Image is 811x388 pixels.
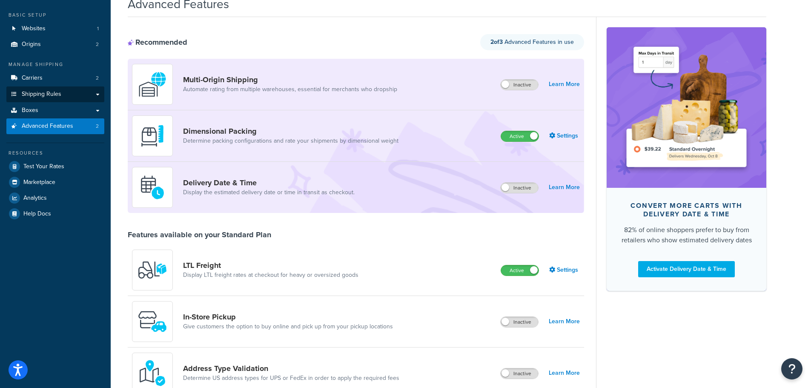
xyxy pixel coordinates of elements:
span: Carriers [22,75,43,82]
span: Marketplace [23,179,55,186]
div: Convert more carts with delivery date & time [620,201,753,218]
span: 2 [96,75,99,82]
span: Websites [22,25,46,32]
a: Determine US address types for UPS or FedEx in order to apply the required fees [183,374,399,382]
a: Multi-Origin Shipping [183,75,397,84]
li: Carriers [6,70,104,86]
span: Shipping Rules [22,91,61,98]
a: Test Your Rates [6,159,104,174]
a: Origins2 [6,37,104,52]
span: Origins [22,41,41,48]
a: Determine packing configurations and rate your shipments by dimensional weight [183,137,398,145]
div: Resources [6,149,104,157]
strong: 2 of 3 [490,37,503,46]
a: Shipping Rules [6,86,104,102]
a: Websites1 [6,21,104,37]
a: Boxes [6,103,104,118]
img: kIG8fy0lQAAAABJRU5ErkJggg== [138,358,167,388]
a: Settings [549,264,580,276]
a: Learn More [549,316,580,328]
a: Delivery Date & Time [183,178,355,187]
label: Active [501,131,539,141]
img: DTVBYsAAAAAASUVORK5CYII= [138,121,167,151]
div: Recommended [128,37,187,47]
button: Open Resource Center [781,358,802,379]
div: Basic Setup [6,11,104,19]
a: Learn More [549,181,580,193]
span: 1 [97,25,99,32]
a: Advanced Features2 [6,118,104,134]
a: Marketplace [6,175,104,190]
li: Advanced Features [6,118,104,134]
a: Give customers the option to buy online and pick up from your pickup locations [183,322,393,331]
li: Websites [6,21,104,37]
label: Inactive [501,183,538,193]
div: 82% of online shoppers prefer to buy from retailers who show estimated delivery dates [620,225,753,245]
a: Learn More [549,367,580,379]
a: In-Store Pickup [183,312,393,322]
a: Display LTL freight rates at checkout for heavy or oversized goods [183,271,358,279]
a: Display the estimated delivery date or time in transit as checkout. [183,188,355,197]
span: 2 [96,123,99,130]
span: Advanced Features [22,123,73,130]
span: Analytics [23,195,47,202]
a: Address Type Validation [183,364,399,373]
label: Inactive [501,80,538,90]
img: wfgcfpwTIucLEAAAAASUVORK5CYII= [138,307,167,336]
li: Origins [6,37,104,52]
a: Analytics [6,190,104,206]
img: WatD5o0RtDAAAAAElFTkSuQmCC [138,69,167,99]
a: LTL Freight [183,261,358,270]
a: Settings [549,130,580,142]
a: Dimensional Packing [183,126,398,136]
label: Inactive [501,317,538,327]
img: feature-image-ddt-36eae7f7280da8017bfb280eaccd9c446f90b1fe08728e4019434db127062ab4.png [619,40,754,175]
img: y79ZsPf0fXUFUhFXDzUgf+ktZg5F2+ohG75+v3d2s1D9TjoU8PiyCIluIjV41seZevKCRuEjTPPOKHJsQcmKCXGdfprl3L4q7... [138,255,167,285]
label: Inactive [501,368,538,379]
a: Activate Delivery Date & Time [638,261,735,277]
div: Manage Shipping [6,61,104,68]
label: Active [501,265,539,276]
span: Help Docs [23,210,51,218]
span: Boxes [22,107,38,114]
img: gfkeb5ejjkALwAAAABJRU5ErkJggg== [138,172,167,202]
div: Features available on your Standard Plan [128,230,271,239]
span: Advanced Features in use [490,37,574,46]
a: Help Docs [6,206,104,221]
a: Carriers2 [6,70,104,86]
span: Test Your Rates [23,163,64,170]
span: 2 [96,41,99,48]
a: Learn More [549,78,580,90]
a: Automate rating from multiple warehouses, essential for merchants who dropship [183,85,397,94]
